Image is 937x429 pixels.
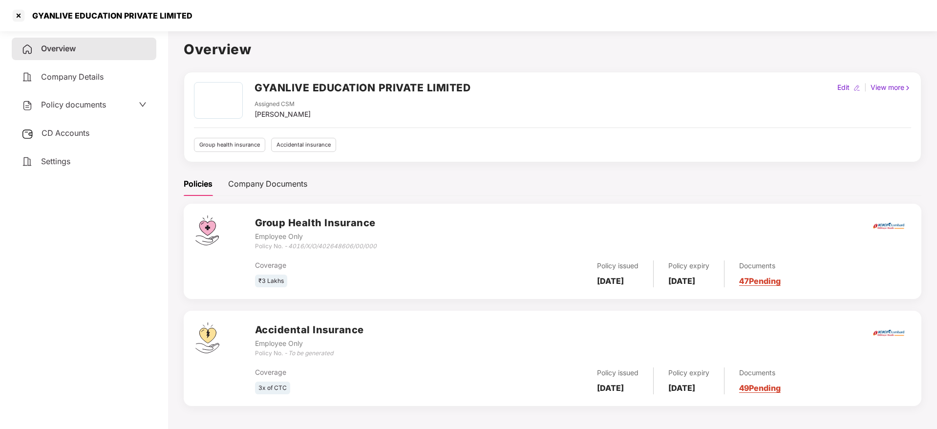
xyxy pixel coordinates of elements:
[41,72,104,82] span: Company Details
[597,367,639,378] div: Policy issued
[26,11,192,21] div: GYANLIVE EDUCATION PRIVATE LIMITED
[739,276,781,286] a: 47 Pending
[668,367,709,378] div: Policy expiry
[21,71,33,83] img: svg+xml;base64,PHN2ZyB4bWxucz0iaHR0cDovL3d3dy53My5vcmcvMjAwMC9zdmciIHdpZHRoPSIyNCIgaGVpZ2h0PSIyNC...
[597,276,624,286] b: [DATE]
[255,349,364,358] div: Policy No. -
[21,128,34,140] img: svg+xml;base64,PHN2ZyB3aWR0aD0iMjUiIGhlaWdodD0iMjQiIHZpZXdCb3g9IjAgMCAyNSAyNCIgZmlsbD0ibm9uZSIgeG...
[255,242,377,251] div: Policy No. -
[41,100,106,109] span: Policy documents
[668,383,695,393] b: [DATE]
[668,260,709,271] div: Policy expiry
[184,39,921,60] h1: Overview
[21,156,33,168] img: svg+xml;base64,PHN2ZyB4bWxucz0iaHR0cDovL3d3dy53My5vcmcvMjAwMC9zdmciIHdpZHRoPSIyNCIgaGVpZ2h0PSIyNC...
[871,220,906,232] img: icici.png
[21,43,33,55] img: svg+xml;base64,PHN2ZyB4bWxucz0iaHR0cDovL3d3dy53My5vcmcvMjAwMC9zdmciIHdpZHRoPSIyNCIgaGVpZ2h0PSIyNC...
[869,82,913,93] div: View more
[835,82,852,93] div: Edit
[739,367,781,378] div: Documents
[255,100,311,109] div: Assigned CSM
[739,260,781,271] div: Documents
[853,85,860,91] img: editIcon
[904,85,911,91] img: rightIcon
[255,367,473,378] div: Coverage
[194,138,265,152] div: Group health insurance
[228,178,307,190] div: Company Documents
[195,215,219,245] img: svg+xml;base64,PHN2ZyB4bWxucz0iaHR0cDovL3d3dy53My5vcmcvMjAwMC9zdmciIHdpZHRoPSI0Ny43MTQiIGhlaWdodD...
[21,100,33,111] img: svg+xml;base64,PHN2ZyB4bWxucz0iaHR0cDovL3d3dy53My5vcmcvMjAwMC9zdmciIHdpZHRoPSIyNCIgaGVpZ2h0PSIyNC...
[288,242,377,250] i: 4016/X/O/402648606/00/000
[271,138,336,152] div: Accidental insurance
[255,109,311,120] div: [PERSON_NAME]
[739,383,781,393] a: 49 Pending
[288,349,333,357] i: To be generated
[862,82,869,93] div: |
[41,43,76,53] span: Overview
[668,276,695,286] b: [DATE]
[255,231,377,242] div: Employee Only
[255,215,377,231] h3: Group Health Insurance
[597,260,639,271] div: Policy issued
[255,322,364,338] h3: Accidental Insurance
[139,101,147,108] span: down
[871,327,906,339] img: icici.png
[195,322,219,353] img: svg+xml;base64,PHN2ZyB4bWxucz0iaHR0cDovL3d3dy53My5vcmcvMjAwMC9zdmciIHdpZHRoPSI0OS4zMjEiIGhlaWdodD...
[255,80,470,96] h2: GYANLIVE EDUCATION PRIVATE LIMITED
[255,260,473,271] div: Coverage
[255,275,287,288] div: ₹3 Lakhs
[42,128,89,138] span: CD Accounts
[255,338,364,349] div: Employee Only
[597,383,624,393] b: [DATE]
[255,382,290,395] div: 3x of CTC
[184,178,213,190] div: Policies
[41,156,70,166] span: Settings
